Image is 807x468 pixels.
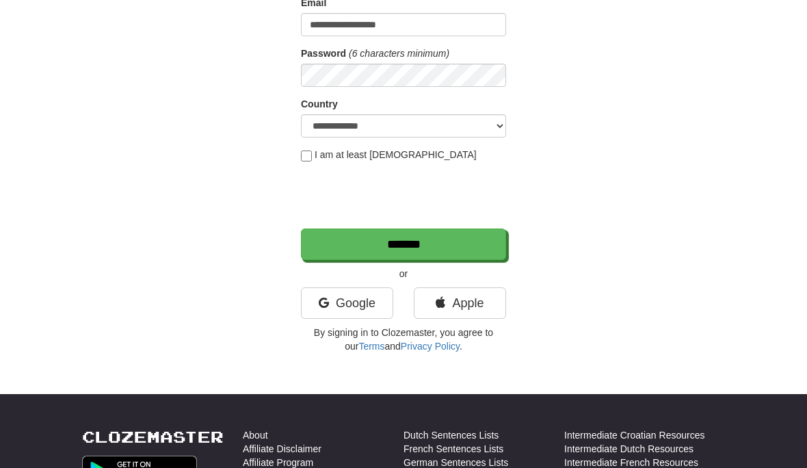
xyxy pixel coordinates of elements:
a: Clozemaster [82,428,224,445]
a: French Sentences Lists [403,442,503,456]
label: I am at least [DEMOGRAPHIC_DATA] [301,148,477,161]
input: I am at least [DEMOGRAPHIC_DATA] [301,151,312,161]
p: By signing in to Clozemaster, you agree to our and . [301,326,506,353]
label: Password [301,47,346,60]
a: Dutch Sentences Lists [403,428,499,442]
a: Google [301,287,393,319]
a: Intermediate Croatian Resources [564,428,704,442]
a: Apple [414,287,506,319]
em: (6 characters minimum) [349,48,449,59]
a: About [243,428,268,442]
p: or [301,267,506,281]
iframe: reCAPTCHA [301,168,509,222]
a: Terms [358,341,384,352]
a: Privacy Policy [401,341,460,352]
a: Intermediate Dutch Resources [564,442,693,456]
label: Country [301,97,338,111]
a: Affiliate Disclaimer [243,442,321,456]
